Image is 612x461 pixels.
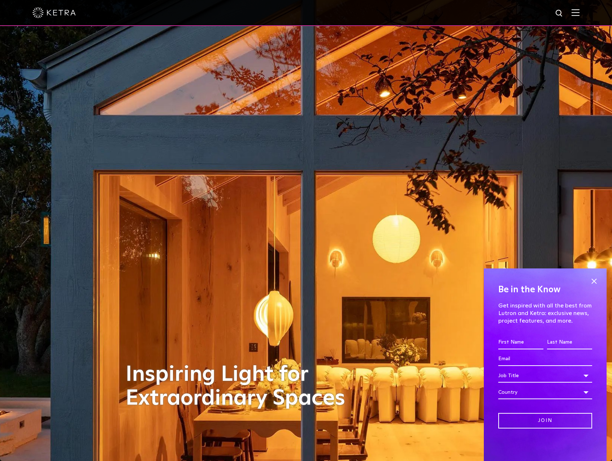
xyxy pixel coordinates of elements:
input: First Name [498,336,543,349]
div: Job Title [498,369,592,383]
h1: Inspiring Light for Extraordinary Spaces [126,363,360,410]
h4: Be in the Know [498,283,592,297]
img: ketra-logo-2019-white [32,7,76,18]
input: Email [498,352,592,366]
input: Join [498,413,592,428]
img: search icon [555,9,564,18]
p: Get inspired with all the best from Lutron and Ketra: exclusive news, project features, and more. [498,302,592,324]
img: Hamburger%20Nav.svg [572,9,580,16]
div: Country [498,385,592,399]
input: Last Name [547,336,592,349]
